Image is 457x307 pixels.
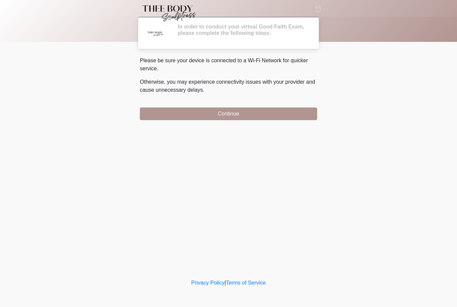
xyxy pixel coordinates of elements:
[226,280,266,286] a: Terms of Service
[145,23,165,44] img: Agent Avatar
[133,5,202,22] img: Thee Body Sculptress Logo
[191,280,225,286] a: Privacy Policy
[140,57,317,73] p: Please be sure your device is connected to a Wi-Fi Network for quicker service.
[178,23,307,36] h2: In order to conduct your virtual Good Faith Exam, please complete the following steps:
[224,280,226,286] a: |
[140,107,317,120] button: Continue
[203,87,204,93] span: .
[140,78,317,94] p: Otherwise, you may experience connectivity issues with your provider and cause unnecessary delays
